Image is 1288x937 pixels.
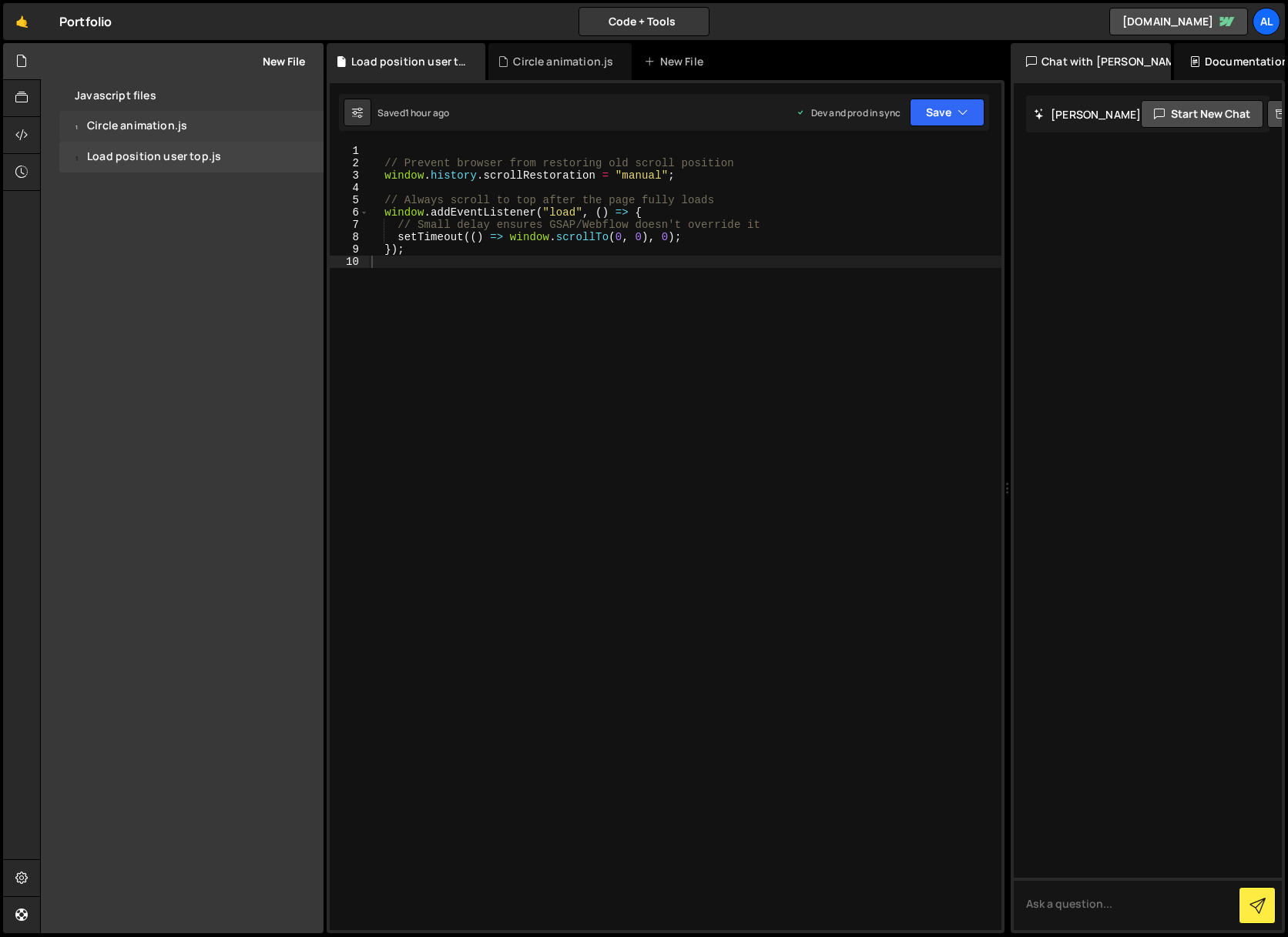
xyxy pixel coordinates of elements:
[59,142,324,172] div: 16520/44834.js
[330,182,369,194] div: 4
[330,206,369,219] div: 6
[41,80,324,111] div: Javascript files
[3,3,41,40] a: 🤙
[330,169,369,182] div: 3
[351,54,467,69] div: Load position user top.js
[1034,107,1141,122] h2: [PERSON_NAME]
[72,152,82,165] span: 1
[330,145,369,157] div: 1
[330,219,369,231] div: 7
[405,106,450,119] div: 1 hour ago
[1174,43,1285,80] div: Documentation
[330,243,369,256] div: 9
[87,119,187,133] div: Circle animation.js
[513,54,613,69] div: Circle animation.js
[377,106,449,119] div: Saved
[796,106,901,119] div: Dev and prod in sync
[330,157,369,169] div: 2
[1109,8,1248,35] a: [DOMAIN_NAME]
[59,111,324,142] div: 16520/44831.js
[579,8,709,35] button: Code + Tools
[247,55,305,68] button: New File
[330,231,369,243] div: 8
[330,256,369,268] div: 10
[59,12,112,31] div: Portfolio
[910,99,984,126] button: Save
[87,150,221,164] div: Load position user top.js
[59,53,87,70] h2: Files
[644,54,709,69] div: New File
[330,194,369,206] div: 5
[1011,43,1171,80] div: Chat with [PERSON_NAME]
[1253,8,1280,35] a: Al
[1141,100,1263,128] button: Start new chat
[72,122,82,134] span: 1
